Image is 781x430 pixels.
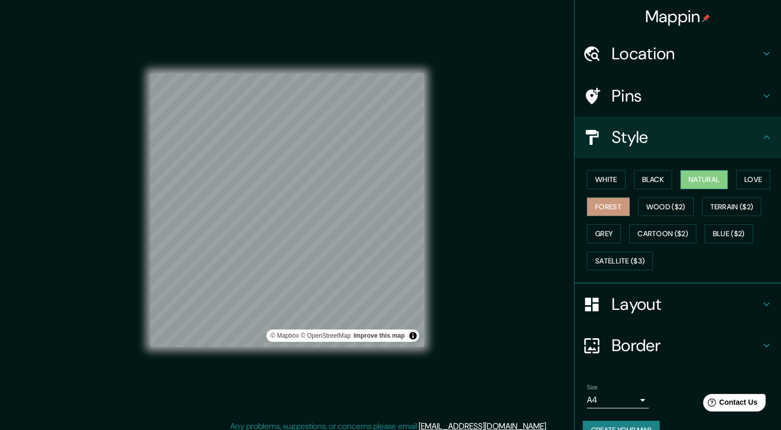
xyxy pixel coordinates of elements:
h4: Pins [612,86,760,106]
div: Location [575,33,781,74]
label: Size [587,383,598,392]
button: Satellite ($3) [587,252,653,271]
img: pin-icon.png [702,14,710,22]
button: Black [634,170,673,189]
div: Border [575,325,781,366]
div: Pins [575,75,781,117]
div: Style [575,117,781,158]
iframe: Help widget launcher [689,390,770,419]
button: Grey [587,224,621,243]
div: Layout [575,284,781,325]
button: Wood ($2) [638,197,694,217]
button: Terrain ($2) [702,197,762,217]
a: Mapbox [270,332,299,339]
h4: Layout [612,294,760,315]
div: A4 [587,392,649,408]
button: Natural [680,170,728,189]
canvas: Map [150,73,424,347]
button: Cartoon ($2) [629,224,696,243]
a: OpenStreetMap [300,332,350,339]
a: Map feedback [354,332,405,339]
h4: Location [612,43,760,64]
button: Forest [587,197,630,217]
button: White [587,170,626,189]
button: Blue ($2) [705,224,753,243]
h4: Border [612,335,760,356]
button: Love [736,170,770,189]
h4: Mappin [645,6,711,27]
h4: Style [612,127,760,147]
button: Toggle attribution [407,329,419,342]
